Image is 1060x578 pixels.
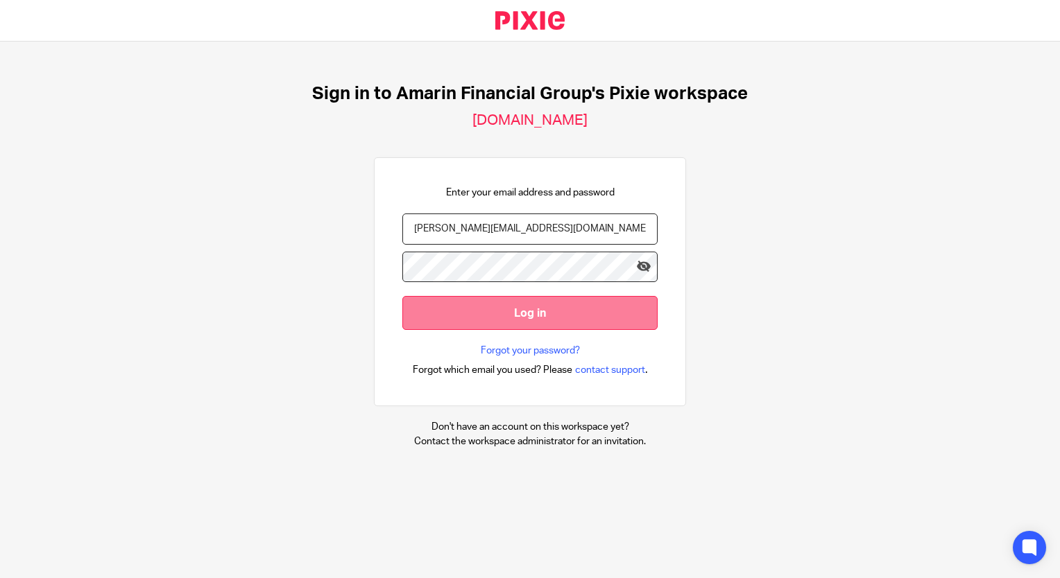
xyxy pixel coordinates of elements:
p: Don't have an account on this workspace yet? [414,420,646,434]
span: Forgot which email you used? Please [413,363,572,377]
input: name@example.com [402,213,658,245]
div: . [413,362,648,378]
span: contact support [575,363,645,377]
p: Enter your email address and password [446,186,615,200]
p: Contact the workspace administrator for an invitation. [414,435,646,448]
h2: [DOMAIN_NAME] [472,112,588,130]
input: Log in [402,296,658,330]
a: Forgot your password? [481,344,580,358]
h1: Sign in to Amarin Financial Group's Pixie workspace [312,83,748,105]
